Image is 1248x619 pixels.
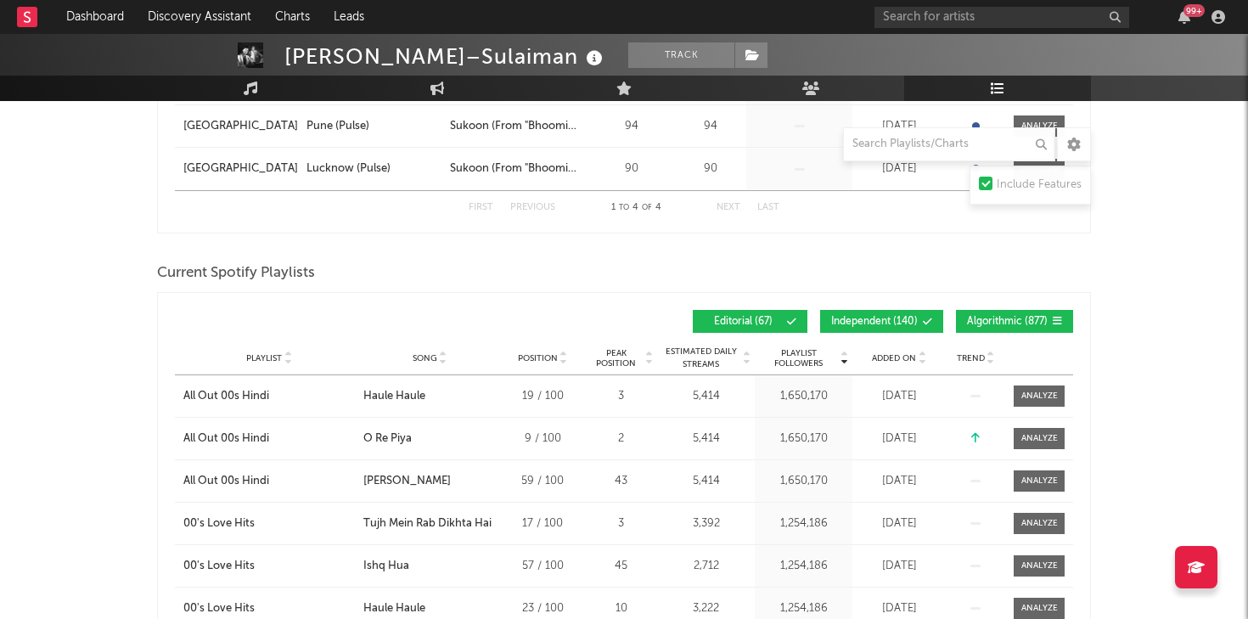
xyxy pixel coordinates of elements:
[757,203,779,212] button: Last
[589,430,653,447] div: 2
[183,160,298,177] a: [GEOGRAPHIC_DATA]
[661,430,750,447] div: 5,414
[759,430,848,447] div: 1,650,170
[284,42,607,70] div: [PERSON_NAME]–Sulaiman
[183,388,355,405] a: All Out 00s Hindi
[717,203,740,212] button: Next
[593,160,670,177] div: 90
[183,515,355,532] a: 00's Love Hits
[661,346,740,371] span: Estimated Daily Streams
[183,473,355,490] a: All Out 00s Hindi
[450,160,585,177] a: Sukoon (From "Bhoomi 2025")
[957,353,985,363] span: Trend
[363,473,451,490] div: [PERSON_NAME]
[820,310,943,333] button: Independent(140)
[183,473,269,490] div: All Out 00s Hindi
[183,558,255,575] div: 00's Love Hits
[759,515,848,532] div: 1,254,186
[857,558,942,575] div: [DATE]
[678,118,742,135] div: 94
[504,558,581,575] div: 57 / 100
[759,388,848,405] div: 1,650,170
[759,558,848,575] div: 1,254,186
[857,473,942,490] div: [DATE]
[857,600,942,617] div: [DATE]
[857,388,942,405] div: [DATE]
[183,430,355,447] a: All Out 00s Hindi
[693,310,807,333] button: Editorial(67)
[589,515,653,532] div: 3
[183,118,298,135] a: [GEOGRAPHIC_DATA]
[997,175,1082,195] div: Include Features
[363,600,425,617] div: Haule Haule
[872,353,916,363] span: Added On
[661,558,750,575] div: 2,712
[246,353,282,363] span: Playlist
[183,558,355,575] a: 00's Love Hits
[363,515,492,532] div: Tujh Mein Rab Dikhta Hai
[363,388,425,405] div: Haule Haule
[759,348,838,369] span: Playlist Followers
[661,388,750,405] div: 5,414
[661,515,750,532] div: 3,392
[857,515,942,532] div: [DATE]
[504,515,581,532] div: 17 / 100
[661,473,750,490] div: 5,414
[704,317,782,327] span: Editorial ( 67 )
[759,600,848,617] div: 1,254,186
[678,160,742,177] div: 90
[504,600,581,617] div: 23 / 100
[831,317,918,327] span: Independent ( 140 )
[857,118,942,135] div: [DATE]
[857,430,942,447] div: [DATE]
[183,430,269,447] div: All Out 00s Hindi
[306,160,441,177] a: Lucknow (Pulse)
[363,558,409,575] div: Ishq Hua
[589,473,653,490] div: 43
[450,118,585,135] a: Sukoon (From "Bhoomi 2025")
[589,388,653,405] div: 3
[589,558,653,575] div: 45
[510,203,555,212] button: Previous
[619,204,629,211] span: to
[157,263,315,284] span: Current Spotify Playlists
[306,160,391,177] div: Lucknow (Pulse)
[759,473,848,490] div: 1,650,170
[306,118,441,135] a: Pune (Pulse)
[183,600,255,617] div: 00's Love Hits
[1178,10,1190,24] button: 99+
[967,317,1048,327] span: Algorithmic ( 877 )
[504,473,581,490] div: 59 / 100
[413,353,437,363] span: Song
[843,127,1055,161] input: Search Playlists/Charts
[661,600,750,617] div: 3,222
[593,118,670,135] div: 94
[183,388,269,405] div: All Out 00s Hindi
[504,430,581,447] div: 9 / 100
[183,600,355,617] a: 00's Love Hits
[642,204,652,211] span: of
[518,353,558,363] span: Position
[1183,4,1205,17] div: 99 +
[363,430,412,447] div: O Re Piya
[628,42,734,68] button: Track
[504,388,581,405] div: 19 / 100
[589,348,643,369] span: Peak Position
[956,310,1073,333] button: Algorithmic(877)
[589,600,653,617] div: 10
[857,160,942,177] div: [DATE]
[469,203,493,212] button: First
[589,198,683,218] div: 1 4 4
[183,515,255,532] div: 00's Love Hits
[874,7,1129,28] input: Search for artists
[306,118,369,135] div: Pune (Pulse)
